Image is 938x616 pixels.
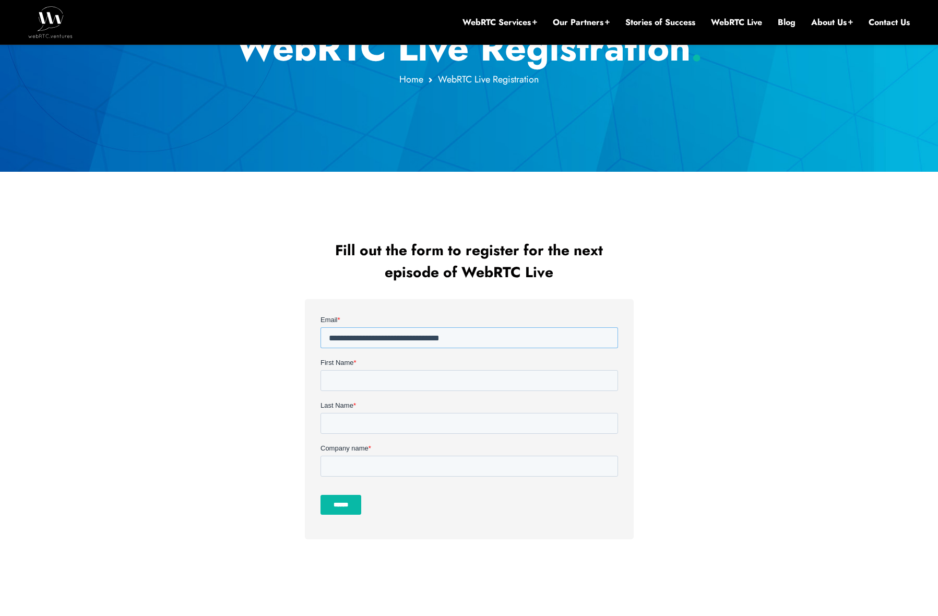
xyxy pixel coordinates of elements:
[869,17,910,28] a: Contact Us
[399,73,423,86] a: Home
[320,315,618,524] iframe: Form 1
[811,17,853,28] a: About Us
[778,17,795,28] a: Blog
[711,17,762,28] a: WebRTC Live
[438,73,539,86] span: WebRTC Live Registration
[462,17,537,28] a: WebRTC Services
[163,25,775,70] h1: WebRTC Live Registration
[28,6,73,38] img: WebRTC.ventures
[625,17,695,28] a: Stories of Success
[307,240,631,283] h2: Fill out the form to register for the next episode of WebRTC Live
[553,17,610,28] a: Our Partners
[691,20,703,75] span: .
